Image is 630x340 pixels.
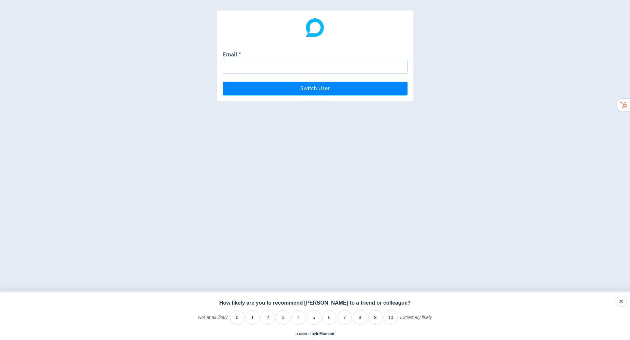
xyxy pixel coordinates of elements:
div: powered by inmoment [296,331,335,337]
div: Close survey [616,296,627,307]
li: 8 [353,310,367,325]
li: 4 [291,310,306,325]
li: 6 [322,310,337,325]
span: Switch User [300,86,330,91]
label: Extremely likely [400,314,432,326]
a: InMoment [316,331,335,336]
label: Email * [223,50,241,60]
li: 2 [261,310,275,325]
button: Switch User [223,82,408,95]
li: 3 [276,310,290,325]
li: 1 [245,310,260,325]
li: 0 [230,310,244,325]
img: Digivizer Logo [306,18,324,37]
label: Not at all likely [198,314,227,326]
li: 5 [307,310,321,325]
li: 10 [384,310,398,325]
li: 7 [337,310,352,325]
li: 9 [368,310,383,325]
